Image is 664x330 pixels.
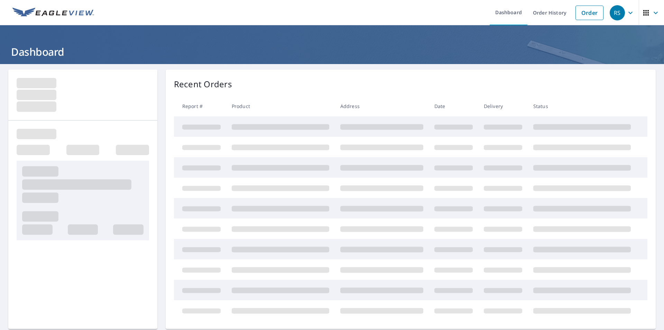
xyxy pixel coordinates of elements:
th: Delivery [478,96,528,116]
th: Product [226,96,335,116]
div: RS [610,5,625,20]
p: Recent Orders [174,78,232,90]
th: Report # [174,96,226,116]
th: Status [528,96,636,116]
th: Address [335,96,429,116]
a: Order [575,6,603,20]
h1: Dashboard [8,45,656,59]
th: Date [429,96,478,116]
img: EV Logo [12,8,94,18]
